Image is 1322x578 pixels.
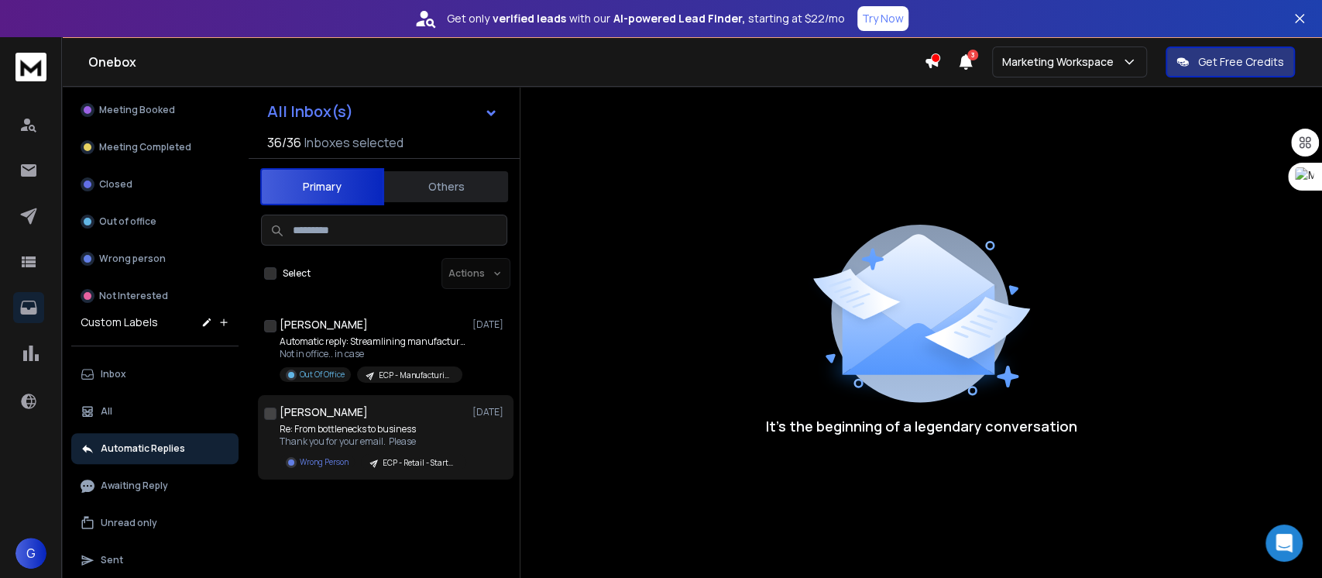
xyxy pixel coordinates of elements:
p: [DATE] [472,406,507,418]
p: Awaiting Reply [101,480,168,492]
p: Automatic reply: Streamlining manufacturing workflows [280,335,465,348]
strong: verified leads [493,11,566,26]
h1: [PERSON_NAME] [280,317,368,332]
p: Marketing Workspace [1002,54,1120,70]
button: Get Free Credits [1166,46,1295,77]
p: Not Interested [99,290,168,302]
button: Wrong person [71,243,239,274]
button: Out of office [71,206,239,237]
button: Not Interested [71,280,239,311]
p: Wrong Person [300,456,349,468]
p: Meeting Completed [99,141,191,153]
p: It’s the beginning of a legendary conversation [766,415,1077,437]
h1: All Inbox(s) [267,104,353,119]
p: Closed [99,178,132,191]
p: ECP - Manufacturing - Enterprise | [PERSON_NAME] [379,370,453,381]
h1: [PERSON_NAME] [280,404,368,420]
p: Wrong person [99,253,166,265]
button: G [15,538,46,569]
button: Meeting Booked [71,95,239,126]
button: Try Now [857,6,908,31]
p: Inbox [101,368,126,380]
p: Re: From bottlenecks to business [280,423,465,435]
p: Meeting Booked [99,104,175,116]
p: Out of office [99,215,156,228]
p: [DATE] [472,318,507,331]
div: Open Intercom Messenger [1265,525,1303,562]
p: Unread only [101,517,157,529]
p: Not in office.. in case [280,348,465,360]
button: Unread only [71,507,239,538]
p: ECP - Retail - Startup | [PERSON_NAME] [383,457,457,469]
p: Sent [101,554,123,566]
button: Awaiting Reply [71,470,239,501]
button: All Inbox(s) [255,96,510,127]
p: Thank you for your email. Please [280,435,465,448]
strong: AI-powered Lead Finder, [613,11,745,26]
button: Primary [260,168,384,205]
h3: Custom Labels [81,315,158,330]
h1: Onebox [88,53,924,71]
button: Inbox [71,359,239,390]
label: Select [283,267,311,280]
h3: Inboxes selected [304,133,403,152]
button: Sent [71,545,239,576]
button: All [71,396,239,427]
span: 3 [967,50,978,60]
button: Others [384,170,508,204]
span: 36 / 36 [267,133,301,152]
p: Automatic Replies [101,442,185,455]
p: All [101,405,112,418]
p: Get Free Credits [1198,54,1284,70]
p: Out Of Office [300,369,345,380]
button: Automatic Replies [71,433,239,464]
p: Try Now [862,11,904,26]
img: logo [15,53,46,81]
button: Meeting Completed [71,132,239,163]
button: Closed [71,169,239,200]
p: Get only with our starting at $22/mo [447,11,845,26]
